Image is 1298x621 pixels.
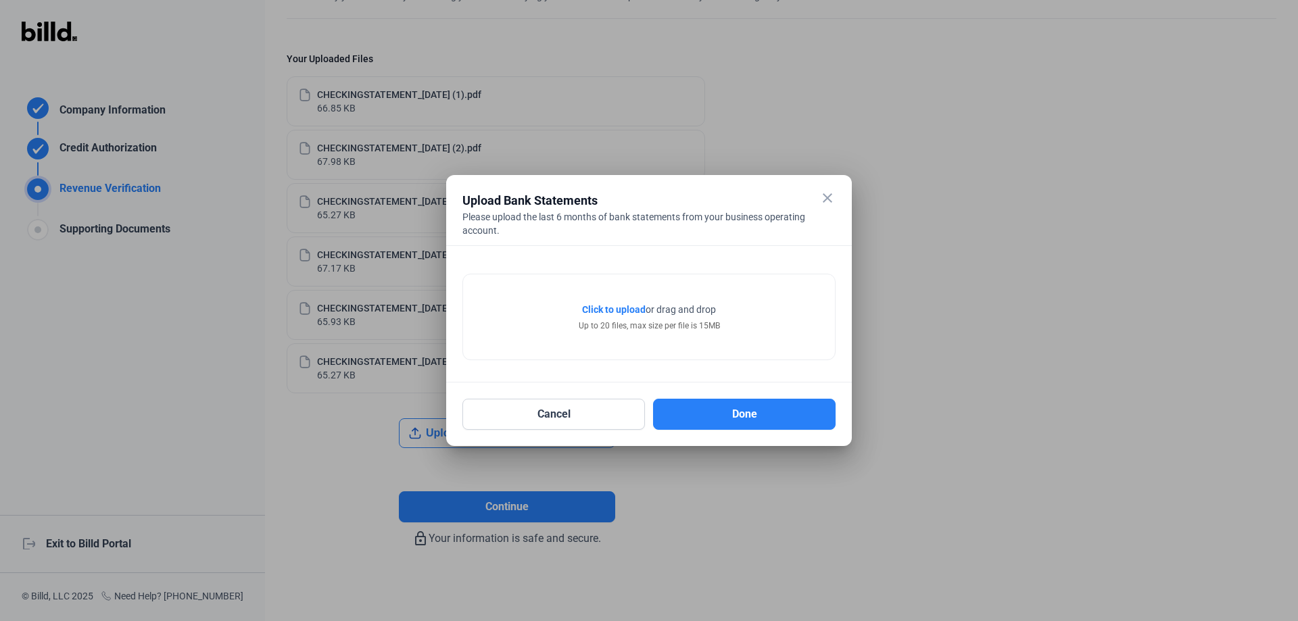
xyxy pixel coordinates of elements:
[579,320,720,332] div: Up to 20 files, max size per file is 15MB
[653,399,836,430] button: Done
[819,190,836,206] mat-icon: close
[646,303,716,316] span: or drag and drop
[582,304,646,315] span: Click to upload
[462,191,802,210] div: Upload Bank Statements
[462,399,645,430] button: Cancel
[462,210,836,237] div: Please upload the last 6 months of bank statements from your business operating account.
